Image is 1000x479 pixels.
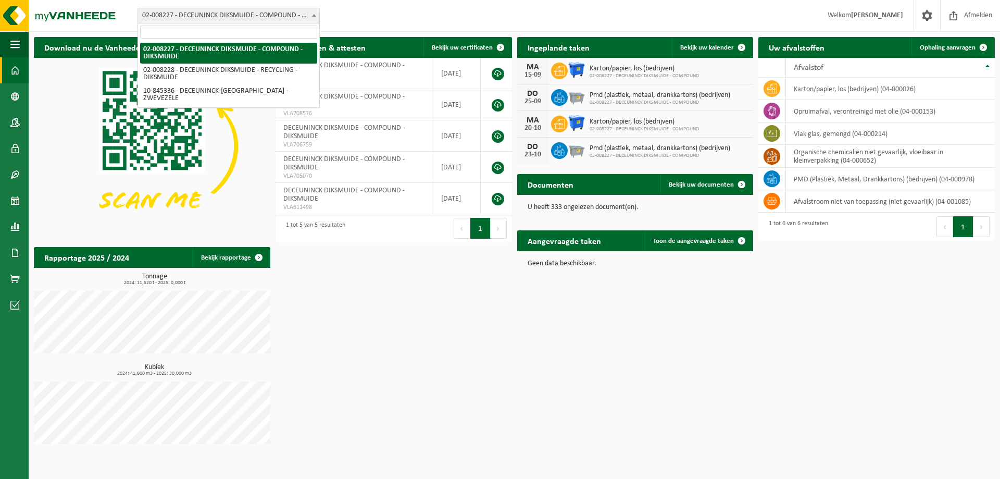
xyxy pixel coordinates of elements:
[283,155,405,171] span: DECEUNINCK DIKSMUIDE - COMPOUND - DIKSMUIDE
[590,153,730,159] span: 02-008227 - DECEUNINCK DIKSMUIDE - COMPOUND
[283,141,425,149] span: VLA706759
[276,37,376,57] h2: Certificaten & attesten
[470,218,491,239] button: 1
[786,190,995,213] td: afvalstroom niet van toepassing (niet gevaarlijk) (04-001085)
[973,216,990,237] button: Next
[283,93,405,109] span: DECEUNINCK DIKSMUIDE - COMPOUND - DIKSMUIDE
[491,218,507,239] button: Next
[645,230,752,251] a: Toon de aangevraagde taken
[138,8,319,23] span: 02-008227 - DECEUNINCK DIKSMUIDE - COMPOUND - DIKSMUIDE
[851,11,903,19] strong: [PERSON_NAME]
[786,100,995,122] td: opruimafval, verontreinigd met olie (04-000153)
[590,144,730,153] span: Pmd (plastiek, metaal, drankkartons) (bedrijven)
[433,89,481,120] td: [DATE]
[764,215,828,238] div: 1 tot 6 van 6 resultaten
[528,204,743,211] p: U heeft 333 ongelezen document(en).
[522,98,543,105] div: 25-09
[283,109,425,118] span: VLA708576
[283,62,405,78] span: DECEUNINCK DIKSMUIDE - COMPOUND - DIKSMUIDE
[590,73,699,79] span: 02-008227 - DECEUNINCK DIKSMUIDE - COMPOUND
[193,247,269,268] a: Bekijk rapportage
[590,100,730,106] span: 02-008227 - DECEUNINCK DIKSMUIDE - COMPOUND
[936,216,953,237] button: Previous
[433,120,481,152] td: [DATE]
[517,37,600,57] h2: Ingeplande taken
[283,78,425,87] span: VLA708574
[140,43,317,64] li: 02-008227 - DECEUNINCK DIKSMUIDE - COMPOUND - DIKSMUIDE
[786,168,995,190] td: PMD (Plastiek, Metaal, Drankkartons) (bedrijven) (04-000978)
[283,172,425,180] span: VLA705070
[522,63,543,71] div: MA
[433,152,481,183] td: [DATE]
[568,141,585,158] img: WB-2500-GAL-GY-01
[522,90,543,98] div: DO
[454,218,470,239] button: Previous
[590,65,699,73] span: Karton/papier, los (bedrijven)
[283,124,405,140] span: DECEUNINCK DIKSMUIDE - COMPOUND - DIKSMUIDE
[39,280,270,286] span: 2024: 11,520 t - 2025: 0,000 t
[953,216,973,237] button: 1
[39,371,270,376] span: 2024: 41,600 m3 - 2025: 30,000 m3
[522,151,543,158] div: 23-10
[590,118,699,126] span: Karton/papier, los (bedrijven)
[786,78,995,100] td: karton/papier, los (bedrijven) (04-000026)
[794,64,823,72] span: Afvalstof
[920,44,976,51] span: Ophaling aanvragen
[433,58,481,89] td: [DATE]
[39,364,270,376] h3: Kubiek
[672,37,752,58] a: Bekijk uw kalender
[522,116,543,125] div: MA
[423,37,511,58] a: Bekijk uw certificaten
[34,58,270,235] img: Download de VHEPlus App
[283,187,405,203] span: DECEUNINCK DIKSMUIDE - COMPOUND - DIKSMUIDE
[517,174,584,194] h2: Documenten
[669,181,734,188] span: Bekijk uw documenten
[433,183,481,214] td: [DATE]
[680,44,734,51] span: Bekijk uw kalender
[283,203,425,212] span: VLA611498
[517,230,611,251] h2: Aangevraagde taken
[568,61,585,79] img: WB-1100-HPE-BE-01
[34,37,173,57] h2: Download nu de Vanheede+ app!
[522,71,543,79] div: 15-09
[34,247,140,267] h2: Rapportage 2025 / 2024
[140,64,317,84] li: 02-008228 - DECEUNINCK DIKSMUIDE - RECYCLING - DIKSMUIDE
[786,145,995,168] td: organische chemicaliën niet gevaarlijk, vloeibaar in kleinverpakking (04-000652)
[590,126,699,132] span: 02-008227 - DECEUNINCK DIKSMUIDE - COMPOUND
[911,37,994,58] a: Ophaling aanvragen
[590,91,730,100] span: Pmd (plastiek, metaal, drankkartons) (bedrijven)
[432,44,493,51] span: Bekijk uw certificaten
[137,8,320,23] span: 02-008227 - DECEUNINCK DIKSMUIDE - COMPOUND - DIKSMUIDE
[522,125,543,132] div: 20-10
[281,217,345,240] div: 1 tot 5 van 5 resultaten
[528,260,743,267] p: Geen data beschikbaar.
[653,238,734,244] span: Toon de aangevraagde taken
[758,37,835,57] h2: Uw afvalstoffen
[660,174,752,195] a: Bekijk uw documenten
[522,143,543,151] div: DO
[568,88,585,105] img: WB-2500-GAL-GY-01
[568,114,585,132] img: WB-1100-HPE-BE-01
[39,273,270,286] h3: Tonnage
[140,84,317,105] li: 10-845336 - DECEUNINCK-[GEOGRAPHIC_DATA] - ZWEVEZELE
[786,122,995,145] td: vlak glas, gemengd (04-000214)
